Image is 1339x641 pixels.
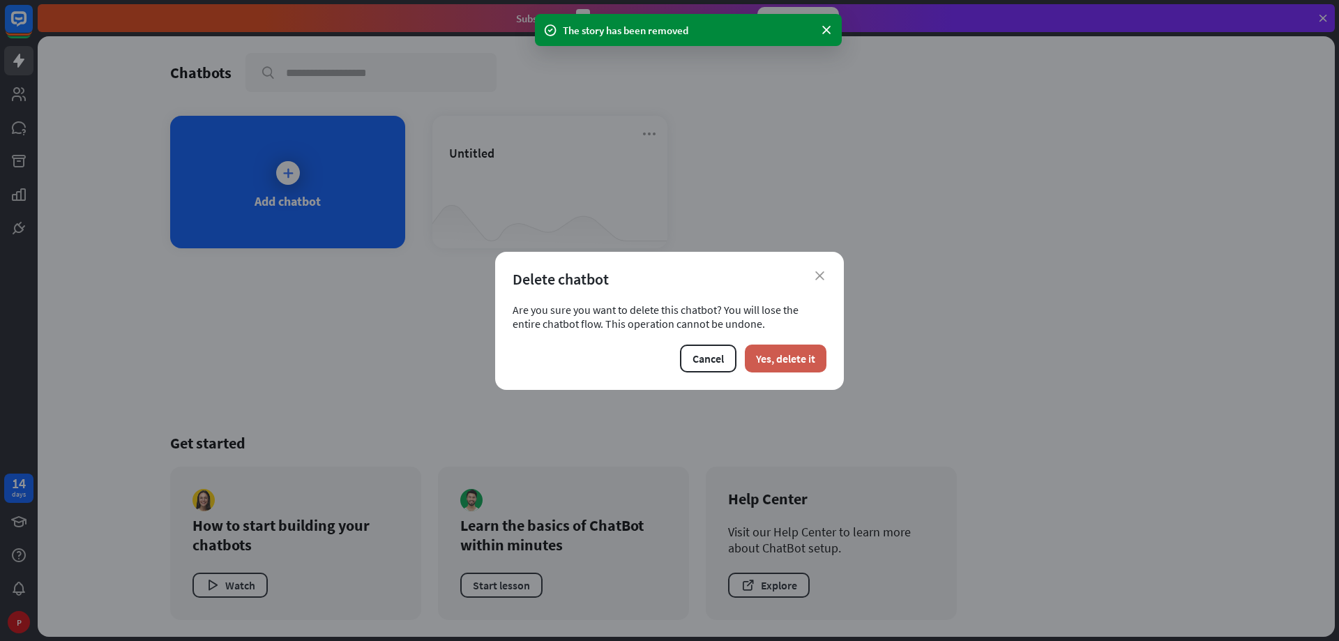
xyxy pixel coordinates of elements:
[680,345,736,372] button: Cancel
[513,303,826,331] div: Are you sure you want to delete this chatbot? You will lose the entire chatbot flow. This operati...
[11,6,53,47] button: Open LiveChat chat widget
[745,345,826,372] button: Yes, delete it
[815,271,824,280] i: close
[563,23,814,38] div: The story has been removed
[513,269,826,289] div: Delete chatbot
